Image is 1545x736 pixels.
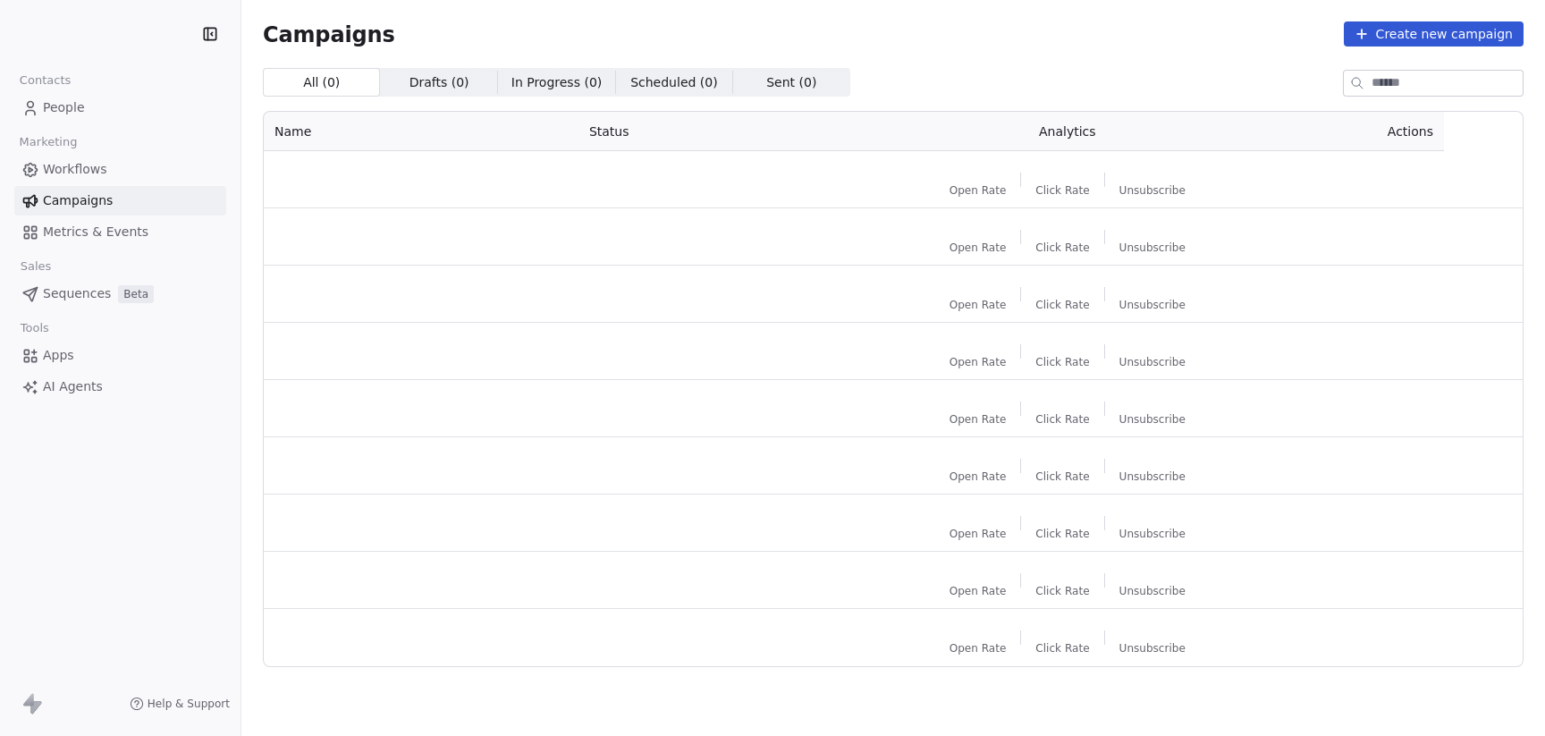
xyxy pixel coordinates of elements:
span: Marketing [12,129,85,156]
span: Open Rate [950,183,1007,198]
span: Open Rate [950,641,1007,656]
th: Actions [1270,112,1444,151]
a: Workflows [14,155,226,184]
span: Sent ( 0 ) [766,73,816,92]
span: Workflows [43,160,107,179]
span: Drafts ( 0 ) [409,73,469,92]
a: SequencesBeta [14,279,226,309]
span: Click Rate [1035,241,1089,255]
span: Unsubscribe [1119,584,1186,598]
span: Campaigns [43,191,113,210]
span: Click Rate [1035,470,1089,484]
a: Campaigns [14,186,226,216]
a: People [14,93,226,123]
span: Click Rate [1035,641,1089,656]
span: Sequences [43,284,111,303]
span: Unsubscribe [1119,412,1186,427]
a: Help & Support [130,697,230,711]
span: Open Rate [950,412,1007,427]
span: Campaigns [263,21,395,47]
span: Contacts [12,67,79,94]
span: AI Agents [43,377,103,396]
span: Help & Support [148,697,230,711]
span: Click Rate [1035,412,1089,427]
a: Metrics & Events [14,217,226,247]
span: Click Rate [1035,527,1089,541]
span: In Progress ( 0 ) [511,73,603,92]
span: Unsubscribe [1119,298,1186,312]
span: Sales [13,253,59,280]
span: Unsubscribe [1119,183,1186,198]
span: Beta [118,285,154,303]
span: Unsubscribe [1119,527,1186,541]
th: Analytics [865,112,1270,151]
span: Unsubscribe [1119,241,1186,255]
span: Open Rate [950,470,1007,484]
a: AI Agents [14,372,226,402]
span: Metrics & Events [43,223,148,241]
span: Click Rate [1035,298,1089,312]
span: Click Rate [1035,584,1089,598]
span: Unsubscribe [1119,470,1186,484]
th: Status [578,112,865,151]
span: Open Rate [950,355,1007,369]
span: Open Rate [950,241,1007,255]
th: Name [264,112,578,151]
span: Open Rate [950,527,1007,541]
span: Scheduled ( 0 ) [630,73,718,92]
button: Create new campaign [1344,21,1524,47]
span: Apps [43,346,74,365]
span: Unsubscribe [1119,641,1186,656]
span: People [43,98,85,117]
span: Open Rate [950,298,1007,312]
a: Apps [14,341,226,370]
span: Click Rate [1035,183,1089,198]
span: Tools [13,315,56,342]
span: Unsubscribe [1119,355,1186,369]
span: Click Rate [1035,355,1089,369]
span: Open Rate [950,584,1007,598]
